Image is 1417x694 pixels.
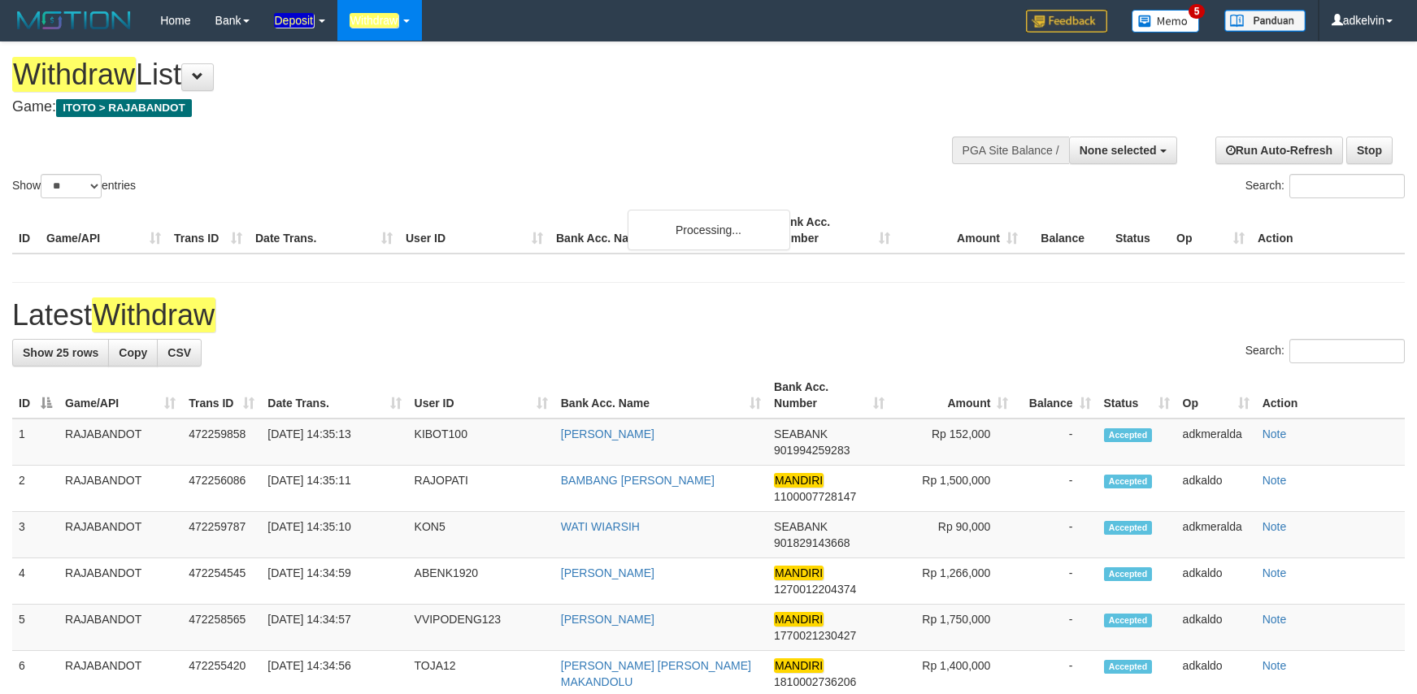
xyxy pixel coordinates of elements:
th: Trans ID: activate to sort column ascending [182,372,261,419]
td: [DATE] 14:35:11 [261,466,407,512]
a: CSV [157,339,202,367]
span: SEABANK [774,520,828,533]
th: Amount: activate to sort column ascending [891,372,1015,419]
a: [PERSON_NAME] [561,427,654,440]
a: WATI WIARSIH [561,520,640,533]
td: - [1015,466,1097,512]
td: - [1015,558,1097,605]
span: Copy 901994259283 to clipboard [774,444,850,457]
span: Copy 901829143668 to clipboard [774,536,850,549]
h1: List [12,59,928,91]
a: Note [1263,659,1287,672]
td: 472259858 [182,419,261,466]
span: 5 [1189,4,1206,19]
a: [PERSON_NAME] [561,613,654,626]
td: [DATE] 14:35:13 [261,419,407,466]
em: MANDIRI [774,612,824,627]
img: panduan.png [1224,10,1306,32]
label: Show entries [12,174,136,198]
th: Balance: activate to sort column ascending [1015,372,1097,419]
label: Search: [1245,339,1405,363]
th: Op: activate to sort column ascending [1176,372,1256,419]
a: Note [1263,613,1287,626]
span: SEABANK [774,427,828,440]
td: 472258565 [182,605,261,651]
img: Feedback.jpg [1026,10,1107,33]
td: 3 [12,512,59,558]
a: [PERSON_NAME] [561,566,654,579]
h4: Game: [12,99,928,115]
span: Accepted [1104,521,1153,535]
td: 5 [12,605,59,651]
td: - [1015,512,1097,558]
td: RAJABANDOT [59,466,182,512]
a: Show 25 rows [12,339,109,367]
td: - [1015,605,1097,651]
td: RAJABANDOT [59,558,182,605]
td: RAJOPATI [408,466,554,512]
th: Game/API [40,207,167,254]
td: RAJABANDOT [59,605,182,651]
img: MOTION_logo.png [12,8,136,33]
th: ID: activate to sort column descending [12,372,59,419]
span: Accepted [1104,428,1153,442]
em: MANDIRI [774,473,824,488]
th: Bank Acc. Name: activate to sort column ascending [554,372,767,419]
td: adkmeralda [1176,512,1256,558]
a: Run Auto-Refresh [1215,137,1343,164]
th: Op [1170,207,1251,254]
td: Rp 152,000 [891,419,1015,466]
td: adkmeralda [1176,419,1256,466]
th: Amount [897,207,1024,254]
span: Copy [119,346,147,359]
th: Status [1109,207,1170,254]
td: adkaldo [1176,466,1256,512]
th: User ID [399,207,550,254]
a: [PERSON_NAME] [PERSON_NAME] MAKANDOLU [561,659,751,688]
td: 2 [12,466,59,512]
div: PGA Site Balance / [952,137,1069,164]
td: - [1015,419,1097,466]
th: Date Trans. [249,207,399,254]
td: 472254545 [182,558,261,605]
td: 4 [12,558,59,605]
span: Accepted [1104,660,1153,674]
em: Withdraw [92,297,215,332]
em: MANDIRI [774,658,824,673]
td: 1 [12,419,59,466]
h1: Latest [12,299,1405,332]
th: Bank Acc. Number [769,207,897,254]
th: Balance [1024,207,1109,254]
span: Copy 1100007728147 to clipboard [774,490,856,503]
span: Accepted [1104,614,1153,627]
span: Show 25 rows [23,346,98,359]
td: adkaldo [1176,558,1256,605]
td: [DATE] 14:34:59 [261,558,407,605]
span: Copy 1270012204374 to clipboard [774,583,856,596]
span: Copy 1770021230427 to clipboard [774,629,856,642]
a: Copy [108,339,158,367]
td: RAJABANDOT [59,512,182,558]
em: Withdraw [350,13,398,28]
td: KIBOT100 [408,419,554,466]
a: Stop [1346,137,1393,164]
td: Rp 90,000 [891,512,1015,558]
label: Search: [1245,174,1405,198]
th: Game/API: activate to sort column ascending [59,372,182,419]
em: Withdraw [12,57,136,92]
td: ABENK1920 [408,558,554,605]
th: Trans ID [167,207,249,254]
th: User ID: activate to sort column ascending [408,372,554,419]
span: Accepted [1104,567,1153,581]
td: adkaldo [1176,605,1256,651]
input: Search: [1289,174,1405,198]
a: Note [1263,474,1287,487]
td: Rp 1,266,000 [891,558,1015,605]
th: Bank Acc. Name [550,207,769,254]
th: Action [1256,372,1405,419]
th: Status: activate to sort column ascending [1098,372,1176,419]
th: Date Trans.: activate to sort column ascending [261,372,407,419]
a: Note [1263,566,1287,579]
td: Rp 1,500,000 [891,466,1015,512]
span: CSV [167,346,191,359]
